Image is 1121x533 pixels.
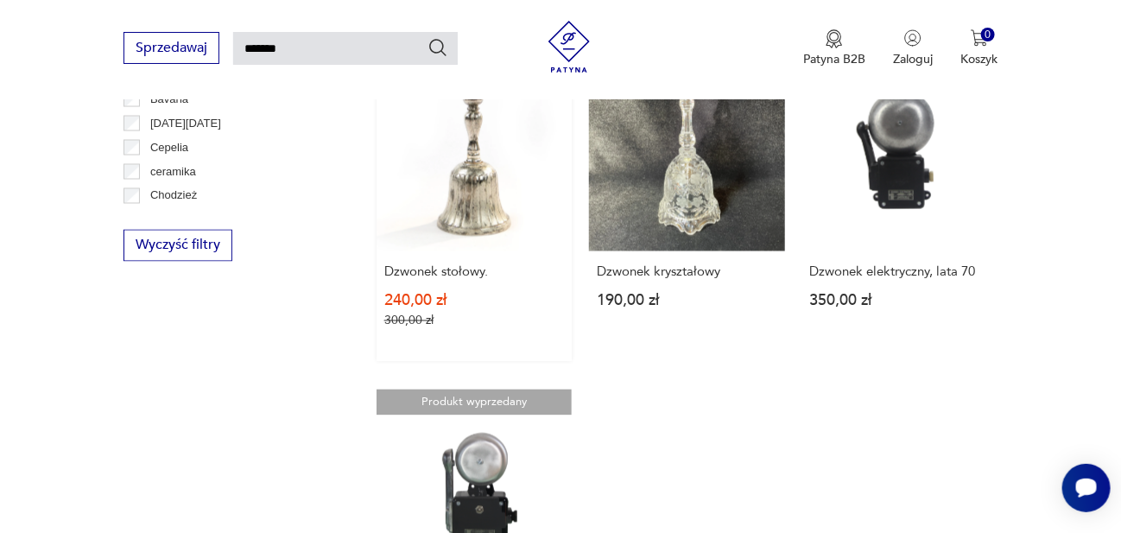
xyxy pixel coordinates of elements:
[893,51,933,67] p: Zaloguj
[150,211,193,230] p: Ćmielów
[803,29,865,67] button: Patyna B2B
[123,43,219,55] a: Sprzedawaj
[377,56,572,362] a: SaleDzwonek stołowy.Dzwonek stołowy.240,00 zł300,00 zł
[150,162,196,181] p: ceramika
[826,29,843,48] img: Ikona medalu
[150,90,188,109] p: Bavaria
[960,29,997,67] button: 0Koszyk
[1062,464,1111,512] iframe: Smartsupp widget button
[123,32,219,64] button: Sprzedawaj
[150,114,221,133] p: [DATE][DATE]
[802,56,997,362] a: Produkt wyprzedanyDzwonek elektryczny, lata 70Dzwonek elektryczny, lata 70350,00 zł
[384,265,564,280] h3: Dzwonek stołowy.
[981,28,996,42] div: 0
[589,56,784,362] a: Dzwonek kryształowyDzwonek kryształowy190,00 zł
[803,29,865,67] a: Ikona medaluPatyna B2B
[803,51,865,67] p: Patyna B2B
[971,29,988,47] img: Ikona koszyka
[893,29,933,67] button: Zaloguj
[150,187,197,206] p: Chodzież
[384,314,564,328] p: 300,00 zł
[427,37,448,58] button: Szukaj
[904,29,921,47] img: Ikonka użytkownika
[960,51,997,67] p: Koszyk
[597,294,776,308] p: 190,00 zł
[123,230,232,262] button: Wyczyść filtry
[810,294,990,308] p: 350,00 zł
[150,138,188,157] p: Cepelia
[543,21,595,73] img: Patyna - sklep z meblami i dekoracjami vintage
[384,294,564,308] p: 240,00 zł
[810,265,990,280] h3: Dzwonek elektryczny, lata 70
[597,265,776,280] h3: Dzwonek kryształowy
